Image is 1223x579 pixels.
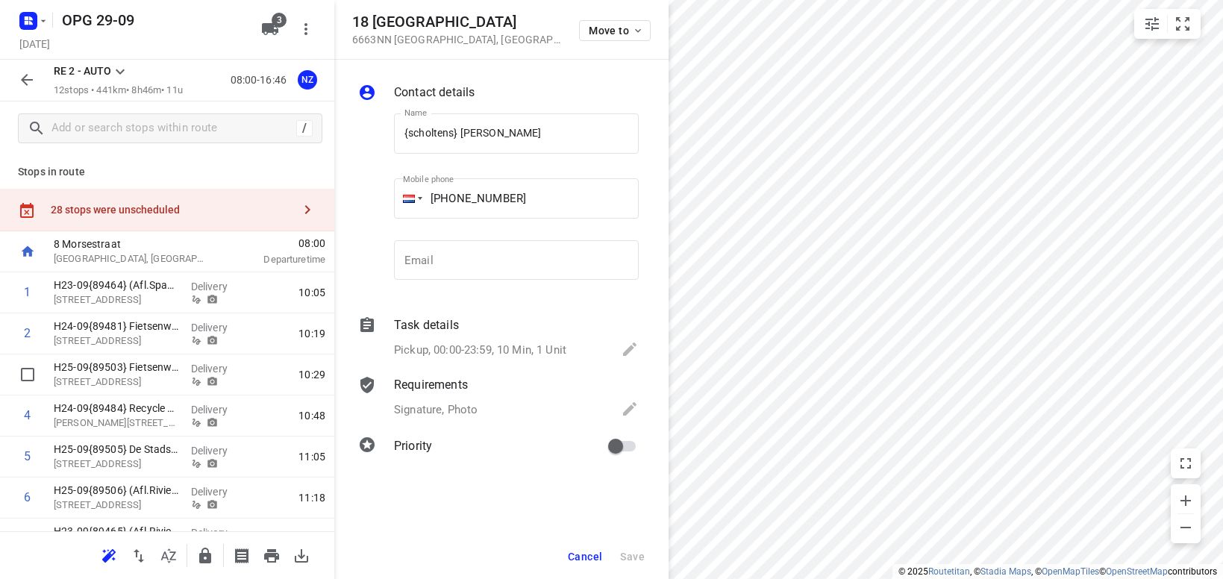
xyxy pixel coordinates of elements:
p: [GEOGRAPHIC_DATA], [GEOGRAPHIC_DATA] [54,251,209,266]
h5: 18 [GEOGRAPHIC_DATA] [352,13,561,31]
p: RE 2 - AUTO [54,63,111,79]
p: H25-09{89505} De Stadsfiets [54,442,179,457]
p: H24-09{89484} Recycle Fietsen (Roads) [54,401,179,416]
p: Hannie Dankbaarpassage 27, Amsterdam [54,416,179,431]
input: 1 (702) 123-4567 [394,178,639,219]
p: H25-09{89506} (Afl.Rivierenbuurt) ZFP [54,483,179,498]
p: Task details [394,316,459,334]
p: Delivery [191,484,246,499]
svg: Edit [621,340,639,358]
span: 3 [272,13,287,28]
p: Delivery [191,443,246,458]
div: 1 [24,285,31,299]
span: 11:05 [298,449,325,464]
button: 3 [255,14,285,44]
span: 08:00 [227,236,325,251]
div: 28 stops were unscheduled [51,204,293,216]
a: OpenMapTiles [1042,566,1099,577]
p: Delivery [191,525,246,540]
p: Requirements [394,376,468,394]
span: Cancel [568,551,602,563]
p: 8 Morsestraat [54,237,209,251]
svg: Edit [621,400,639,418]
span: 11:28 [298,531,325,546]
span: Reoptimize route [94,548,124,562]
h5: [DATE] [13,35,56,52]
div: Netherlands: + 31 [394,178,422,219]
div: Task detailsPickup, 00:00-23:59, 10 Min, 1 Unit [358,316,639,361]
li: © 2025 , © , © © contributors [898,566,1217,577]
p: Delivery [191,320,246,335]
div: 4 [24,408,31,422]
input: Add or search stops within route [51,117,296,140]
p: 12 stops • 441km • 8h46m • 11u [54,84,183,98]
h5: Rename [56,8,249,32]
span: 10:29 [298,367,325,382]
p: H23-09{89465} (Afl.Rivierenbuurt) ZFP [54,524,179,539]
span: Select [13,360,43,389]
div: 5 [24,449,31,463]
div: 2 [24,326,31,340]
p: Spaarndammerstraat 141, Amsterdam [54,292,179,307]
div: 6 [24,490,31,504]
button: Move to [579,20,651,41]
div: NZ [298,70,317,90]
span: 10:05 [298,285,325,300]
div: Contact details [358,84,639,104]
p: Priority [394,437,432,455]
span: 10:19 [298,326,325,341]
button: Cancel [562,543,608,570]
p: H25-09{89503} Fietsenwinkel de Duif [54,360,179,375]
span: Assigned to Nicky Zwiers [293,72,322,87]
p: Waterspiegelplein 10 H, Amsterdam [54,375,179,389]
button: Map settings [1137,9,1167,39]
p: Delivery [191,361,246,376]
button: NZ [293,65,322,95]
a: OpenStreetMap [1106,566,1168,577]
label: Mobile phone [403,175,454,184]
div: RequirementsSignature, Photo [358,376,639,421]
span: 10:48 [298,408,325,423]
p: H24-09{89481} Fietsenwinkel de Duif [54,319,179,334]
p: Stops in route [18,164,316,180]
a: Routetitan [928,566,970,577]
div: small contained button group [1134,9,1201,39]
p: Ceintuurbaan 354, Amsterdam [54,457,179,472]
p: Waterspiegelplein 10 H, Amsterdam [54,334,179,348]
span: Sort by time window [154,548,184,562]
button: Lock route [190,541,220,571]
span: Print route [257,548,287,562]
div: / [296,120,313,137]
p: Maasstraat 106, Amsterdam [54,498,179,513]
span: Print shipping labels [227,548,257,562]
p: Pickup, 00:00-23:59, 10 Min, 1 Unit [394,342,566,359]
p: Signature, Photo [394,401,478,419]
p: Delivery [191,402,246,417]
span: Move to [589,25,644,37]
p: 6663NN [GEOGRAPHIC_DATA] , [GEOGRAPHIC_DATA] [352,34,561,46]
span: 11:18 [298,490,325,505]
span: Reverse route [124,548,154,562]
p: Delivery [191,279,246,294]
button: Fit zoom [1168,9,1198,39]
p: Departure time [227,252,325,267]
p: 08:00-16:46 [231,72,293,88]
a: Stadia Maps [980,566,1031,577]
p: H23-09{89464} (Afl.Spaarndammerbuurt) ZFP [54,278,179,292]
p: Contact details [394,84,475,101]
